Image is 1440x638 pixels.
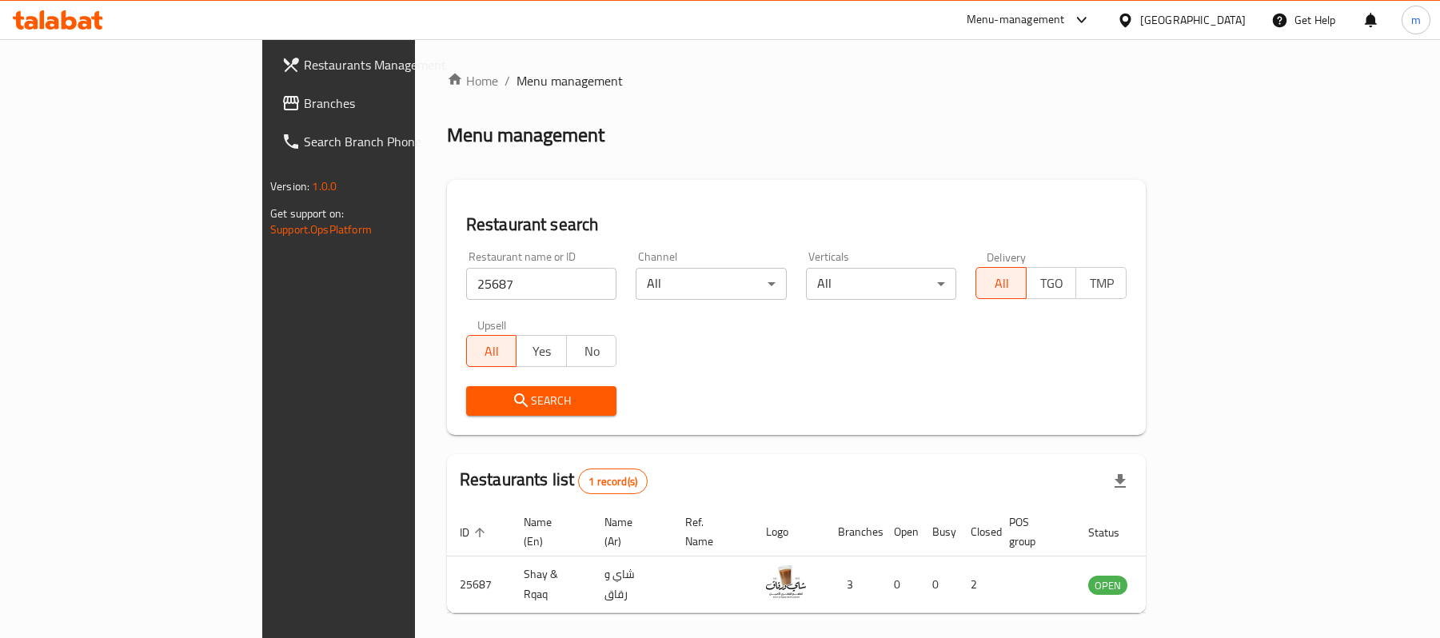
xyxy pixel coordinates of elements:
button: TMP [1075,267,1127,299]
button: No [566,335,617,367]
span: Name (Ar) [604,512,653,551]
td: 0 [919,556,958,613]
th: Open [881,508,919,556]
span: Ref. Name [685,512,734,551]
a: Restaurants Management [269,46,503,84]
th: Logo [753,508,825,556]
span: Menu management [517,71,623,90]
span: All [983,272,1020,295]
button: All [466,335,517,367]
nav: breadcrumb [447,71,1146,90]
div: Menu-management [967,10,1065,30]
span: POS group [1009,512,1056,551]
li: / [505,71,510,90]
img: Shay & Rqaq [766,561,806,601]
td: 3 [825,556,881,613]
h2: Menu management [447,122,604,148]
label: Delivery [987,251,1027,262]
button: Search [466,386,617,416]
span: Yes [523,340,560,363]
div: OPEN [1088,576,1127,595]
h2: Restaurants list [460,468,648,494]
span: TMP [1083,272,1120,295]
table: enhanced table [447,508,1215,613]
div: All [806,268,957,300]
button: TGO [1026,267,1077,299]
span: Name (En) [524,512,572,551]
button: All [975,267,1027,299]
span: m [1411,11,1421,29]
label: Upsell [477,319,507,330]
span: 1 record(s) [579,474,647,489]
td: شاي و رقاق [592,556,672,613]
th: Closed [958,508,996,556]
a: Support.OpsPlatform [270,219,372,240]
td: 2 [958,556,996,613]
td: 0 [881,556,919,613]
span: Version: [270,176,309,197]
button: Yes [516,335,567,367]
input: Search for restaurant name or ID.. [466,268,617,300]
span: OPEN [1088,576,1127,595]
td: Shay & Rqaq [511,556,592,613]
span: Search Branch Phone [304,132,490,151]
span: TGO [1033,272,1071,295]
span: All [473,340,511,363]
th: Branches [825,508,881,556]
div: All [636,268,787,300]
span: Branches [304,94,490,113]
div: Total records count [578,469,648,494]
span: Status [1088,523,1140,542]
th: Busy [919,508,958,556]
span: Restaurants Management [304,55,490,74]
a: Search Branch Phone [269,122,503,161]
span: Get support on: [270,203,344,224]
h2: Restaurant search [466,213,1127,237]
div: [GEOGRAPHIC_DATA] [1140,11,1246,29]
span: ID [460,523,490,542]
a: Branches [269,84,503,122]
span: Search [479,391,604,411]
span: 1.0.0 [312,176,337,197]
div: Export file [1101,462,1139,500]
span: No [573,340,611,363]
